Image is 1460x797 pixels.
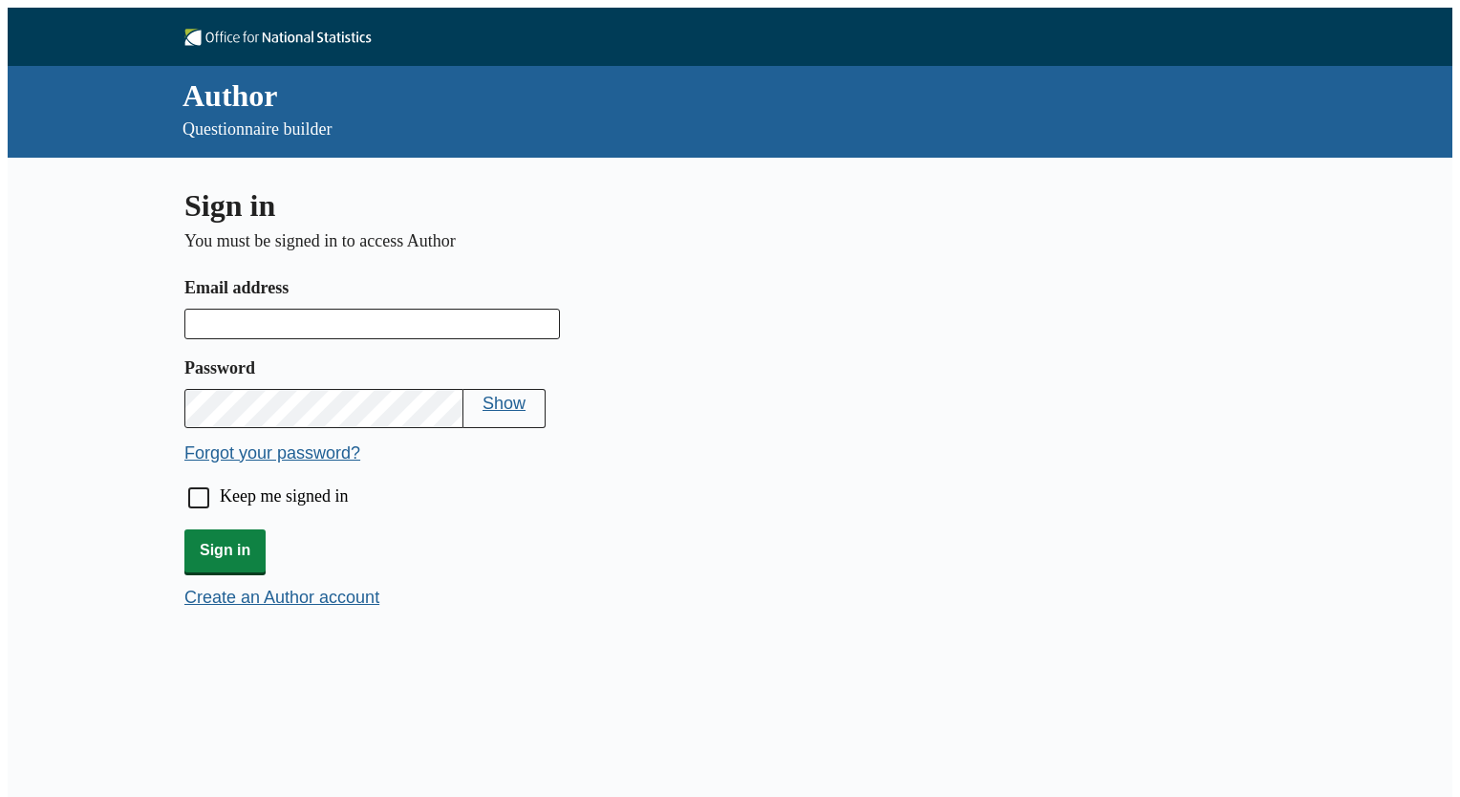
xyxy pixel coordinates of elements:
label: Keep me signed in [220,486,348,506]
button: Sign in [184,529,266,573]
button: Show [483,394,526,414]
label: Email address [184,274,907,302]
label: Password [184,355,907,382]
button: Forgot your password? [184,443,360,463]
button: Create an Author account [184,588,379,608]
p: You must be signed in to access Author [184,231,907,251]
h1: Sign in [184,188,907,224]
div: Author [182,75,987,118]
p: Questionnaire builder [182,118,987,141]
